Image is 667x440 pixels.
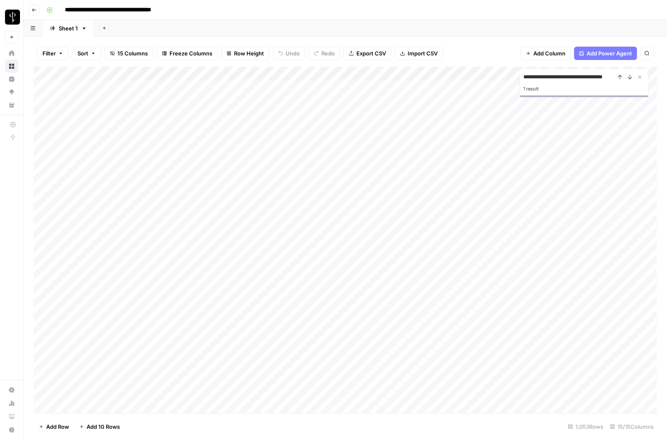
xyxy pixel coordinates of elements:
[286,49,300,57] span: Undo
[395,47,443,60] button: Import CSV
[169,49,212,57] span: Freeze Columns
[221,47,269,60] button: Row Height
[46,422,69,431] span: Add Row
[77,49,88,57] span: Sort
[157,47,218,60] button: Freeze Columns
[533,49,565,57] span: Add Column
[273,47,305,60] button: Undo
[42,49,56,57] span: Filter
[5,98,18,112] a: Your Data
[565,420,607,433] div: 1,053 Rows
[37,47,69,60] button: Filter
[5,85,18,99] a: Opportunities
[59,24,78,32] div: Sheet 1
[5,410,18,423] a: Learning Hub
[87,422,120,431] span: Add 10 Rows
[234,49,264,57] span: Row Height
[42,20,94,37] a: Sheet 1
[523,84,645,94] div: 1 result
[72,47,101,60] button: Sort
[574,47,637,60] button: Add Power Agent
[5,60,18,73] a: Browse
[5,72,18,86] a: Insights
[343,47,391,60] button: Export CSV
[5,10,20,25] img: LP Production Workloads Logo
[5,47,18,60] a: Home
[74,420,125,433] button: Add 10 Rows
[117,49,148,57] span: 15 Columns
[615,72,625,82] button: Previous Result
[5,423,18,437] button: Help + Support
[321,49,335,57] span: Redo
[5,383,18,397] a: Settings
[356,49,386,57] span: Export CSV
[34,420,74,433] button: Add Row
[607,420,657,433] div: 15/15 Columns
[5,397,18,410] a: Usage
[587,49,632,57] span: Add Power Agent
[105,47,153,60] button: 15 Columns
[635,72,645,82] button: Close Search
[309,47,340,60] button: Redo
[625,72,635,82] button: Next Result
[520,47,571,60] button: Add Column
[408,49,438,57] span: Import CSV
[5,7,18,27] button: Workspace: LP Production Workloads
